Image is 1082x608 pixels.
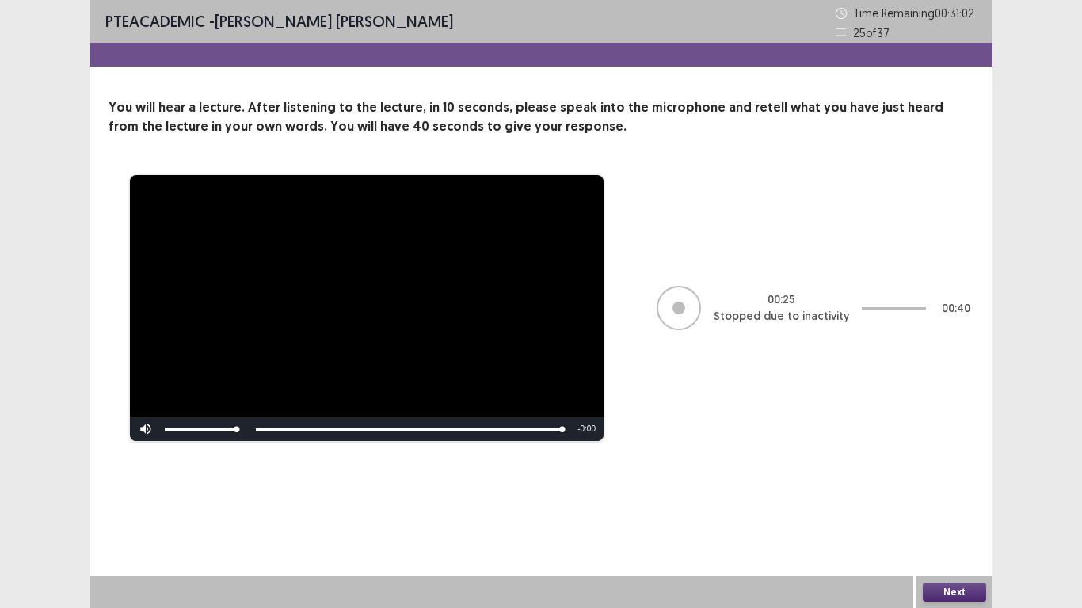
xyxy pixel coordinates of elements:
[577,424,580,433] span: -
[581,424,596,433] span: 0:00
[130,417,162,441] button: Mute
[165,428,237,431] div: Volume Level
[105,9,453,33] p: - [PERSON_NAME] [PERSON_NAME]
[853,25,890,41] p: 25 of 37
[109,98,973,136] p: You will hear a lecture. After listening to the lecture, in 10 seconds, please speak into the mic...
[853,5,977,21] p: Time Remaining 00 : 31 : 02
[768,291,795,308] p: 00 : 25
[105,11,205,31] span: PTE academic
[942,300,970,317] p: 00 : 40
[714,308,849,325] p: Stopped due to inactivity
[130,175,604,441] div: Video Player
[923,583,986,602] button: Next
